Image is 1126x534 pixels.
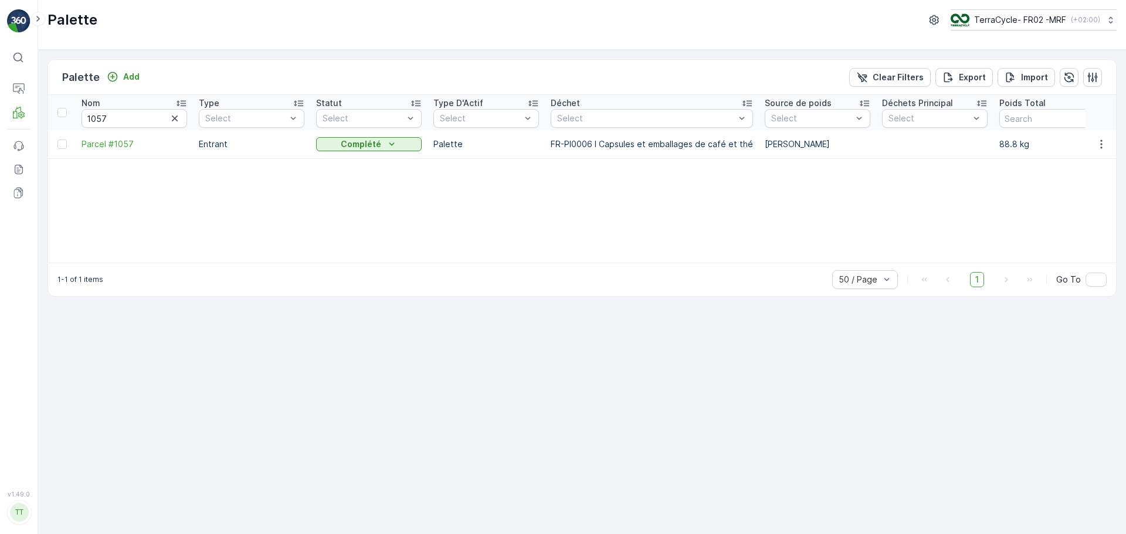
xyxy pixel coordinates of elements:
input: Search [82,109,187,128]
p: Import [1021,72,1048,83]
p: Poids Total [999,97,1046,109]
span: Go To [1056,274,1081,285]
td: FR-PI0006 I Capsules et emballages de café et thé [545,130,759,158]
p: Select [323,113,403,124]
p: Add [123,71,140,83]
button: Clear Filters [849,68,931,87]
p: Select [888,113,969,124]
a: Parcel #1057 [82,138,187,150]
div: TT [10,503,29,522]
button: Complété [316,137,422,151]
td: Palette [428,130,545,158]
p: Export [959,72,986,83]
p: Complété [341,138,381,150]
p: 1-1 of 1 items [57,275,103,284]
td: Entrant [193,130,310,158]
p: Type [199,97,219,109]
button: TT [7,500,30,525]
p: Palette [62,69,100,86]
p: Palette [48,11,97,29]
p: Type D'Actif [433,97,483,109]
p: Source de poids [765,97,832,109]
p: Déchet [551,97,580,109]
div: Toggle Row Selected [57,140,67,149]
button: Import [998,68,1055,87]
p: Déchets Principal [882,97,953,109]
p: Select [771,113,852,124]
p: Select [557,113,735,124]
input: Search [999,109,1105,128]
p: TerraCycle- FR02 -MRF [974,14,1066,26]
button: TerraCycle- FR02 -MRF(+02:00) [951,9,1117,30]
p: Select [440,113,521,124]
p: ( +02:00 ) [1071,15,1100,25]
p: Statut [316,97,342,109]
img: logo [7,9,30,33]
p: Select [205,113,286,124]
span: v 1.49.0 [7,491,30,498]
span: 1 [970,272,984,287]
p: Nom [82,97,100,109]
img: terracycle.png [951,13,969,26]
button: Export [935,68,993,87]
button: Add [102,70,144,84]
td: [PERSON_NAME] [759,130,876,158]
p: Clear Filters [873,72,924,83]
td: 88.8 kg [993,130,1111,158]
